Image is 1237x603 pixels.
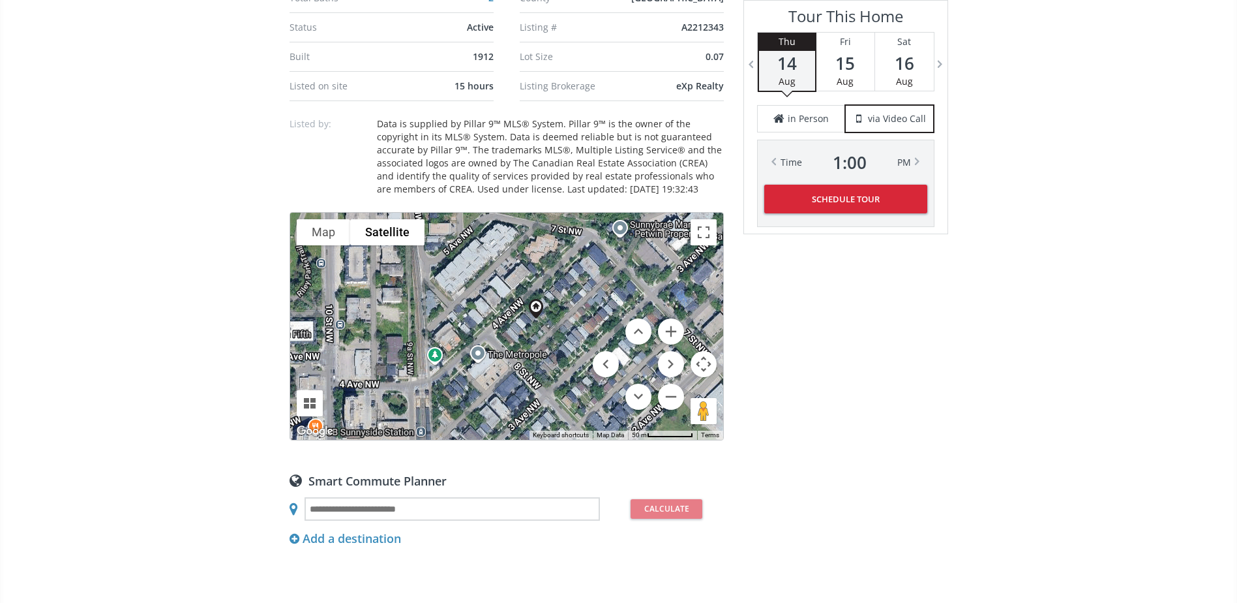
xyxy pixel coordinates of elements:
div: Data is supplied by Pillar 9™ MLS® System. Pillar 9™ is the owner of the copyright in its MLS® Sy... [377,117,724,196]
span: Aug [779,75,796,87]
span: 0.07 [706,50,724,63]
button: Map Scale: 50 m per 67 pixels [628,431,697,440]
img: Google [293,423,336,440]
button: Move right [658,351,684,377]
button: Map camera controls [691,351,717,377]
button: Toggle fullscreen view [691,219,717,245]
span: in Person [788,112,829,125]
span: Aug [837,75,854,87]
div: Listed on site [290,82,398,91]
button: Move down [625,384,651,410]
span: Aug [896,75,913,87]
span: A2212343 [681,21,724,33]
button: Schedule Tour [764,185,927,213]
span: 1 : 00 [833,153,867,172]
button: Map Data [597,431,624,440]
h3: Tour This Home [757,7,934,32]
button: Tilt map [297,390,323,416]
span: Active [467,21,494,33]
button: Calculate [631,499,702,519]
div: Listing Brokerage [520,82,628,91]
button: Show satellite imagery [350,219,425,245]
div: Listing # [520,23,628,32]
button: Zoom in [658,318,684,345]
div: Time PM [781,153,911,172]
span: 15 [816,54,874,72]
div: Lot Size [520,52,628,61]
button: Zoom out [658,384,684,410]
div: Status [290,23,398,32]
span: eXp Realty [676,80,724,92]
div: Built [290,52,398,61]
a: Open this area in Google Maps (opens a new window) [293,423,336,440]
span: 50 m [632,431,647,439]
div: Smart Commute Planner [290,473,724,487]
span: 15 hours [455,80,494,92]
button: Keyboard shortcuts [533,431,589,440]
button: Drag Pegman onto the map to open Street View [691,398,717,424]
span: 1912 [473,50,494,63]
div: Thu [759,33,815,51]
p: Listed by: [290,117,368,131]
span: 14 [759,54,815,72]
div: Sat [875,33,934,51]
div: Add a destination [290,531,401,548]
span: via Video Call [868,112,926,125]
button: Show street map [297,219,350,245]
div: Fri [816,33,874,51]
span: 16 [875,54,934,72]
a: Terms [701,431,719,439]
button: Move up [625,318,651,345]
button: Move left [593,351,619,377]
